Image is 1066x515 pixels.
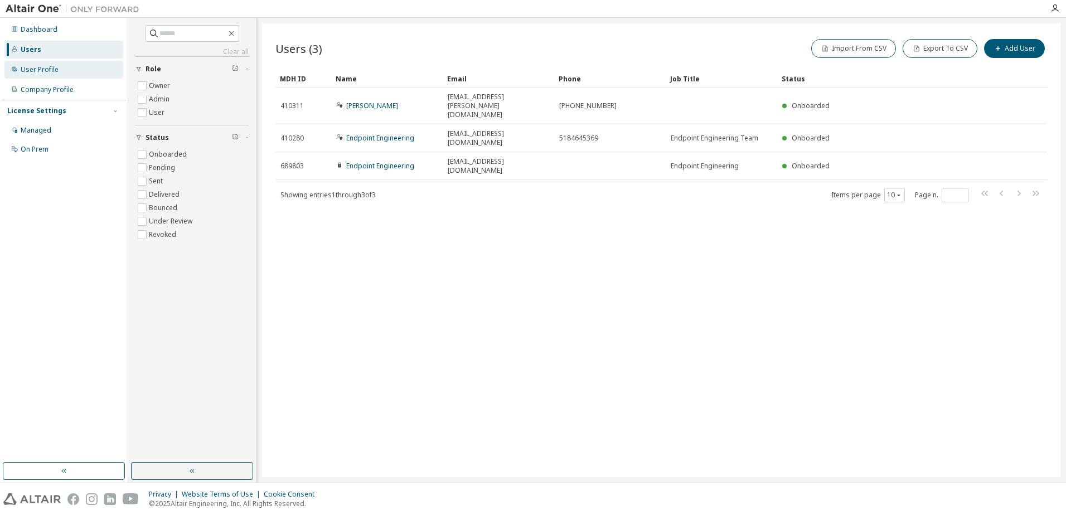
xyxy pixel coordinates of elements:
[149,188,182,201] label: Delivered
[448,157,549,175] span: [EMAIL_ADDRESS][DOMAIN_NAME]
[86,493,98,505] img: instagram.svg
[21,45,41,54] div: Users
[149,174,165,188] label: Sent
[146,65,161,74] span: Role
[448,93,549,119] span: [EMAIL_ADDRESS][PERSON_NAME][DOMAIN_NAME]
[559,70,661,88] div: Phone
[336,70,438,88] div: Name
[887,191,902,200] button: 10
[21,126,51,135] div: Managed
[280,190,376,200] span: Showing entries 1 through 3 of 3
[149,106,167,119] label: User
[135,57,249,81] button: Role
[104,493,116,505] img: linkedin.svg
[149,148,189,161] label: Onboarded
[149,201,180,215] label: Bounced
[6,3,145,14] img: Altair One
[903,39,977,58] button: Export To CSV
[346,161,414,171] a: Endpoint Engineering
[280,70,327,88] div: MDH ID
[21,85,74,94] div: Company Profile
[671,162,739,171] span: Endpoint Engineering
[149,499,321,508] p: © 2025 Altair Engineering, Inc. All Rights Reserved.
[792,133,830,143] span: Onboarded
[280,162,304,171] span: 689803
[559,101,617,110] span: [PHONE_NUMBER]
[670,70,773,88] div: Job Title
[232,65,239,74] span: Clear filter
[346,101,398,110] a: [PERSON_NAME]
[264,490,321,499] div: Cookie Consent
[21,25,57,34] div: Dashboard
[135,125,249,150] button: Status
[123,493,139,505] img: youtube.svg
[448,129,549,147] span: [EMAIL_ADDRESS][DOMAIN_NAME]
[3,493,61,505] img: altair_logo.svg
[149,490,182,499] div: Privacy
[149,93,172,106] label: Admin
[149,215,195,228] label: Under Review
[915,188,968,202] span: Page n.
[559,134,598,143] span: 5184645369
[21,145,49,154] div: On Prem
[280,134,304,143] span: 410280
[182,490,264,499] div: Website Terms of Use
[792,161,830,171] span: Onboarded
[67,493,79,505] img: facebook.svg
[792,101,830,110] span: Onboarded
[149,79,172,93] label: Owner
[7,106,66,115] div: License Settings
[984,39,1045,58] button: Add User
[811,39,896,58] button: Import From CSV
[275,41,322,56] span: Users (3)
[447,70,550,88] div: Email
[280,101,304,110] span: 410311
[346,133,414,143] a: Endpoint Engineering
[149,161,177,174] label: Pending
[232,133,239,142] span: Clear filter
[135,47,249,56] a: Clear all
[149,228,178,241] label: Revoked
[21,65,59,74] div: User Profile
[831,188,905,202] span: Items per page
[782,70,989,88] div: Status
[671,134,758,143] span: Endpoint Engineering Team
[146,133,169,142] span: Status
